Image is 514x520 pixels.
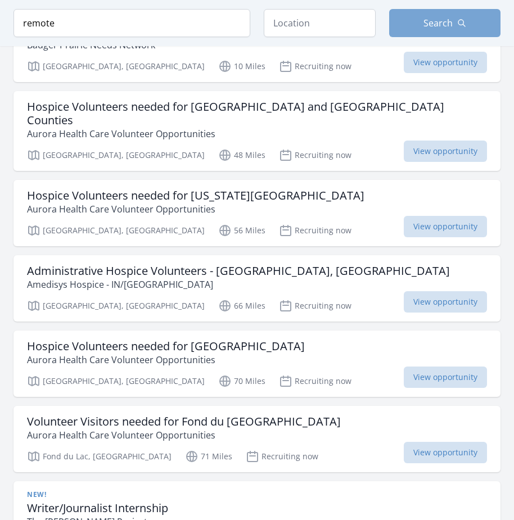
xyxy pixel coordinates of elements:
[279,148,351,162] p: Recruiting now
[218,148,265,162] p: 48 Miles
[279,299,351,313] p: Recruiting now
[27,450,172,463] p: Fond du Lac, [GEOGRAPHIC_DATA]
[27,299,205,313] p: [GEOGRAPHIC_DATA], [GEOGRAPHIC_DATA]
[27,415,341,428] h3: Volunteer Visitors needed for Fond du [GEOGRAPHIC_DATA]
[27,148,205,162] p: [GEOGRAPHIC_DATA], [GEOGRAPHIC_DATA]
[279,60,351,73] p: Recruiting now
[27,127,487,141] p: Aurora Health Care Volunteer Opportunities
[185,450,232,463] p: 71 Miles
[279,224,351,237] p: Recruiting now
[404,216,487,237] span: View opportunity
[13,16,501,82] a: Food Pantry Needs Badger Prairie Needs Network [GEOGRAPHIC_DATA], [GEOGRAPHIC_DATA] 10 Miles Recr...
[218,299,265,313] p: 66 Miles
[218,374,265,388] p: 70 Miles
[404,367,487,388] span: View opportunity
[279,374,351,388] p: Recruiting now
[13,406,501,472] a: Volunteer Visitors needed for Fond du [GEOGRAPHIC_DATA] Aurora Health Care Volunteer Opportunitie...
[27,353,305,367] p: Aurora Health Care Volunteer Opportunities
[13,255,501,322] a: Administrative Hospice Volunteers - [GEOGRAPHIC_DATA], [GEOGRAPHIC_DATA] Amedisys Hospice - IN/[G...
[389,9,501,37] button: Search
[27,490,46,499] span: New!
[218,60,265,73] p: 10 Miles
[27,501,168,515] h3: Writer/Journalist Internship
[218,224,265,237] p: 56 Miles
[13,9,250,37] input: Keyword
[27,60,205,73] p: [GEOGRAPHIC_DATA], [GEOGRAPHIC_DATA]
[27,428,341,442] p: Aurora Health Care Volunteer Opportunities
[27,100,487,127] h3: Hospice Volunteers needed for [GEOGRAPHIC_DATA] and [GEOGRAPHIC_DATA] Counties
[423,16,453,30] span: Search
[404,291,487,313] span: View opportunity
[27,374,205,388] p: [GEOGRAPHIC_DATA], [GEOGRAPHIC_DATA]
[27,189,364,202] h3: Hospice Volunteers needed for [US_STATE][GEOGRAPHIC_DATA]
[27,202,364,216] p: Aurora Health Care Volunteer Opportunities
[27,264,450,278] h3: Administrative Hospice Volunteers - [GEOGRAPHIC_DATA], [GEOGRAPHIC_DATA]
[404,141,487,162] span: View opportunity
[13,91,501,171] a: Hospice Volunteers needed for [GEOGRAPHIC_DATA] and [GEOGRAPHIC_DATA] Counties Aurora Health Care...
[404,442,487,463] span: View opportunity
[27,340,305,353] h3: Hospice Volunteers needed for [GEOGRAPHIC_DATA]
[246,450,318,463] p: Recruiting now
[264,9,376,37] input: Location
[404,52,487,73] span: View opportunity
[27,278,450,291] p: Amedisys Hospice - IN/[GEOGRAPHIC_DATA]
[13,331,501,397] a: Hospice Volunteers needed for [GEOGRAPHIC_DATA] Aurora Health Care Volunteer Opportunities [GEOGR...
[13,180,501,246] a: Hospice Volunteers needed for [US_STATE][GEOGRAPHIC_DATA] Aurora Health Care Volunteer Opportunit...
[27,224,205,237] p: [GEOGRAPHIC_DATA], [GEOGRAPHIC_DATA]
